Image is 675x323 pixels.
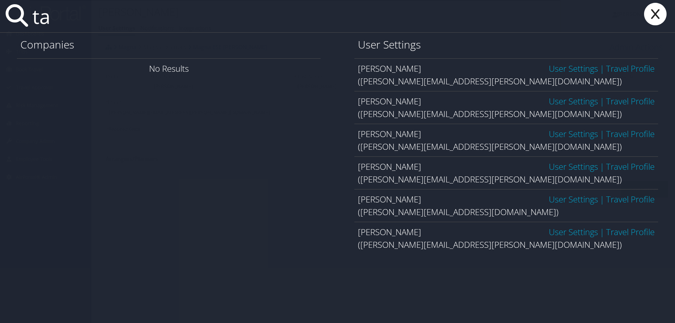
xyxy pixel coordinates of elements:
[358,206,655,218] div: ([PERSON_NAME][EMAIL_ADDRESS][DOMAIN_NAME])
[598,128,606,140] span: |
[606,226,655,238] a: View OBT Profile
[358,161,421,172] span: [PERSON_NAME]
[549,193,598,205] a: User Settings
[549,128,598,140] a: User Settings
[358,37,655,52] h1: User Settings
[358,173,655,186] div: ([PERSON_NAME][EMAIL_ADDRESS][PERSON_NAME][DOMAIN_NAME])
[606,95,655,107] a: View OBT Profile
[358,140,655,153] div: ([PERSON_NAME][EMAIL_ADDRESS][PERSON_NAME][DOMAIN_NAME])
[358,193,421,205] span: [PERSON_NAME]
[598,193,606,205] span: |
[20,37,317,52] h1: Companies
[358,95,421,107] span: [PERSON_NAME]
[17,58,321,78] div: No Results
[549,161,598,172] a: User Settings
[358,75,655,88] div: ([PERSON_NAME][EMAIL_ADDRESS][PERSON_NAME][DOMAIN_NAME])
[549,63,598,74] a: User Settings
[358,238,655,251] div: ([PERSON_NAME][EMAIL_ADDRESS][PERSON_NAME][DOMAIN_NAME])
[358,63,421,74] span: [PERSON_NAME]
[549,226,598,238] a: User Settings
[606,161,655,172] a: View OBT Profile
[598,63,606,74] span: |
[549,95,598,107] a: User Settings
[358,128,421,140] span: [PERSON_NAME]
[358,226,421,238] span: [PERSON_NAME]
[606,63,655,74] a: View OBT Profile
[606,193,655,205] a: View OBT Profile
[606,128,655,140] a: View OBT Profile
[598,226,606,238] span: |
[358,108,655,120] div: ([PERSON_NAME][EMAIL_ADDRESS][PERSON_NAME][DOMAIN_NAME])
[598,161,606,172] span: |
[598,95,606,107] span: |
